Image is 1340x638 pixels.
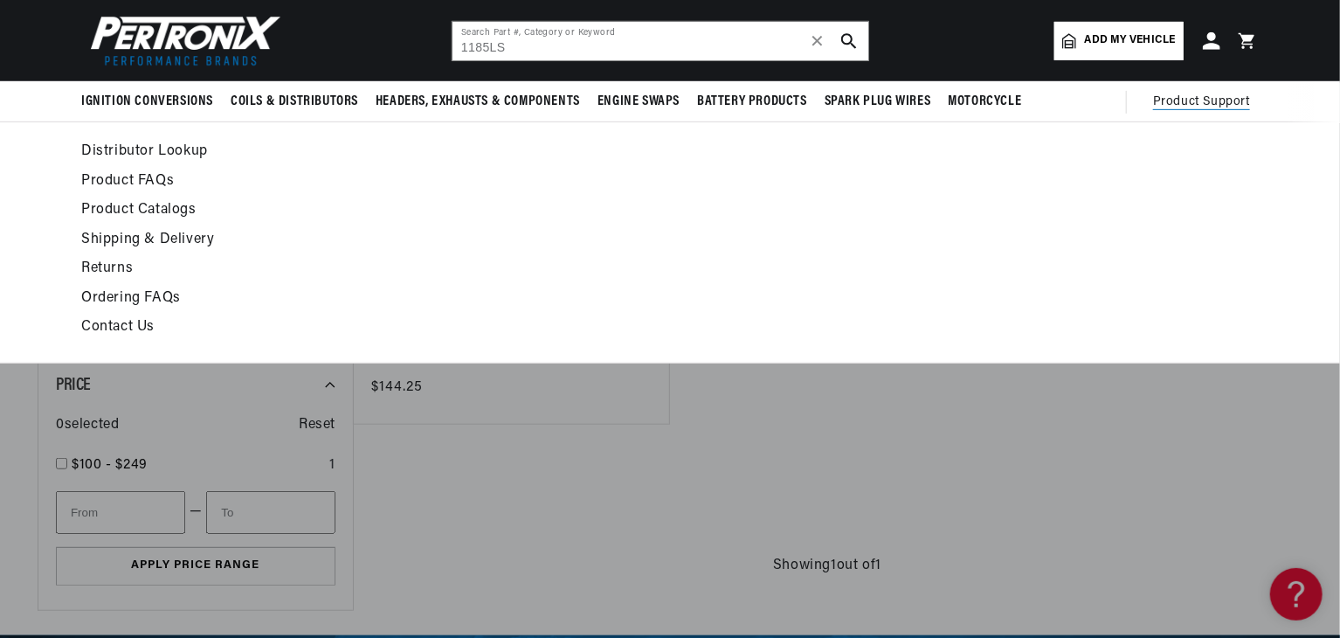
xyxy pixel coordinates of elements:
[56,414,119,437] span: 0 selected
[81,287,940,311] a: Ordering FAQs
[597,93,680,111] span: Engine Swaps
[816,81,940,122] summary: Spark Plug Wires
[56,547,335,586] button: Apply Price Range
[688,81,816,122] summary: Battery Products
[222,81,367,122] summary: Coils & Distributors
[81,170,940,194] a: Product FAQs
[299,414,335,437] span: Reset
[190,501,203,524] span: —
[81,10,282,71] img: Pertronix
[72,458,148,472] span: $100 - $249
[231,93,358,111] span: Coils & Distributors
[1153,93,1250,112] span: Product Support
[81,228,940,253] a: Shipping & Delivery
[81,257,940,281] a: Returns
[367,81,589,122] summary: Headers, Exhausts & Components
[81,93,213,111] span: Ignition Conversions
[697,93,807,111] span: Battery Products
[830,22,868,60] button: search button
[1153,81,1259,123] summary: Product Support
[376,93,580,111] span: Headers, Exhausts & Components
[589,81,688,122] summary: Engine Swaps
[773,555,881,578] span: Showing 1 out of 1
[81,198,940,223] a: Product Catalogs
[56,491,185,534] input: From
[56,377,91,394] span: Price
[1054,22,1184,60] a: Add my vehicle
[1085,32,1176,49] span: Add my vehicle
[81,316,940,340] a: Contact Us
[81,140,940,164] a: Distributor Lookup
[452,22,868,60] input: Search Part #, Category or Keyword
[81,81,222,122] summary: Ignition Conversions
[939,81,1030,122] summary: Motorcycle
[948,93,1021,111] span: Motorcycle
[825,93,931,111] span: Spark Plug Wires
[329,454,335,477] div: 1
[206,491,335,534] input: To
